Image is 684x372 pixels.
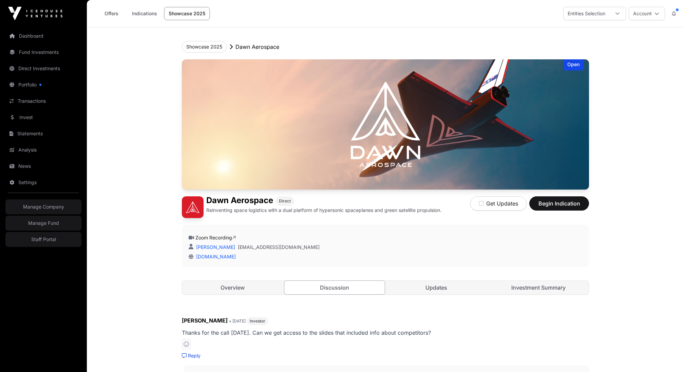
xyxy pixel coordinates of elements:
a: Settings [5,175,81,190]
img: Icehouse Ventures Logo [8,7,62,20]
img: Dawn Aerospace [182,59,589,190]
a: Discussion [284,280,385,295]
a: Invest [5,110,81,125]
span: Direct [279,198,291,204]
a: Indications [128,7,161,20]
img: Dawn Aerospace [182,196,204,218]
span: [PERSON_NAME] [182,317,228,324]
a: News [5,159,81,174]
button: Begin Indication [529,196,589,211]
a: Manage Fund [5,216,81,231]
a: Portfolio [5,77,81,92]
div: Open [563,59,584,71]
a: Showcase 2025 [164,7,210,20]
span: Begin Indication [538,199,581,208]
a: Zoom Recording [195,235,236,240]
p: Reinventing space logistics with a dual platform of hypersonic spaceplanes and green satellite pr... [206,207,441,214]
a: Updates [386,281,487,294]
button: Showcase 2025 [182,41,227,53]
a: Manage Company [5,199,81,214]
a: Overview [182,281,283,294]
a: Offers [98,7,125,20]
nav: Tabs [182,281,589,294]
span: • [DATE] [229,318,246,324]
p: Thanks for the call [DATE]. Can we get access to the slides that included info about competitors? [182,328,589,337]
a: [PERSON_NAME] [195,244,235,250]
a: Investment Summary [488,281,589,294]
a: Begin Indication [529,203,589,210]
p: Dawn Aerospace [235,43,279,51]
a: Transactions [5,94,81,109]
a: Staff Portal [5,232,81,247]
a: Statements [5,126,81,141]
button: Account [629,7,665,20]
a: Reply [182,352,201,359]
a: Fund Investments [5,45,81,60]
span: Investor [250,318,265,324]
h1: Dawn Aerospace [206,196,273,205]
a: [EMAIL_ADDRESS][DOMAIN_NAME] [238,244,320,251]
div: Entities Selection [564,7,609,20]
a: Dashboard [5,28,81,43]
a: [DOMAIN_NAME] [193,254,236,259]
a: Analysis [5,142,81,157]
a: Direct Investments [5,61,81,76]
button: Get Updates [470,196,527,211]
